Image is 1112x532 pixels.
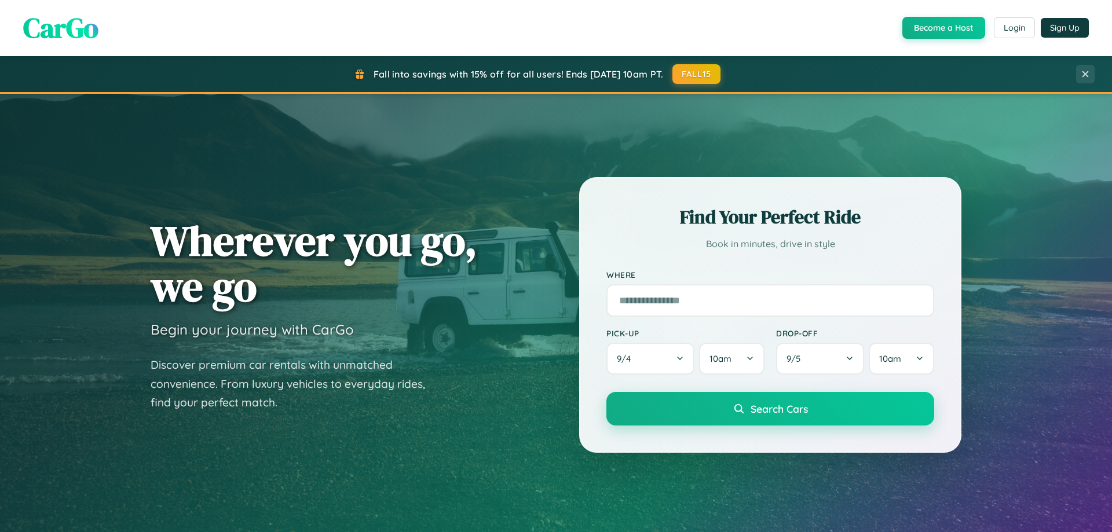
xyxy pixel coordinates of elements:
[672,64,721,84] button: FALL15
[606,236,934,252] p: Book in minutes, drive in style
[869,343,934,375] button: 10am
[151,321,354,338] h3: Begin your journey with CarGo
[787,353,806,364] span: 9 / 5
[606,328,765,338] label: Pick-up
[606,270,934,280] label: Where
[751,402,808,415] span: Search Cars
[994,17,1035,38] button: Login
[902,17,985,39] button: Become a Host
[606,204,934,230] h2: Find Your Perfect Ride
[1041,18,1089,38] button: Sign Up
[617,353,637,364] span: 9 / 4
[606,343,694,375] button: 9/4
[606,392,934,425] button: Search Cars
[709,353,731,364] span: 10am
[374,68,664,80] span: Fall into savings with 15% off for all users! Ends [DATE] 10am PT.
[776,328,934,338] label: Drop-off
[776,343,864,375] button: 9/5
[699,343,765,375] button: 10am
[879,353,901,364] span: 10am
[151,218,477,309] h1: Wherever you go, we go
[151,355,440,412] p: Discover premium car rentals with unmatched convenience. From luxury vehicles to everyday rides, ...
[23,9,98,47] span: CarGo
